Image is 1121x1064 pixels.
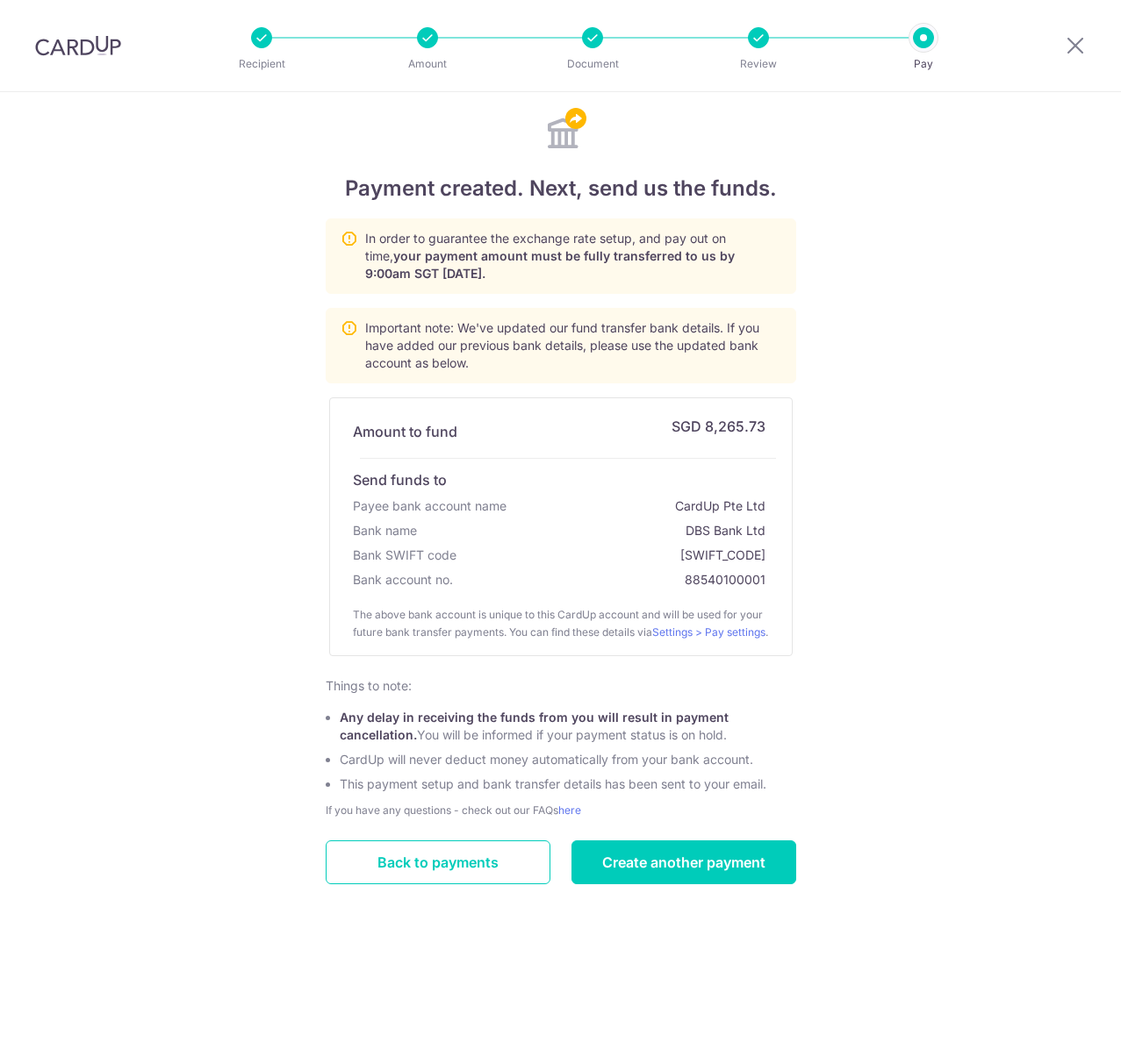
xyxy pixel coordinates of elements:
img: CardUp [35,35,121,56]
p: Pay [859,55,988,73]
p: In order to guarantee the exchange rate setup, and pay out on time, [365,230,781,282]
a: here [558,803,581,817]
div: Bank name [353,518,420,543]
p: Important note: We've updated our fund transfer bank details. If you have added our previous bank... [365,319,781,372]
a: Create another payment [571,840,796,884]
h4: Payment created. Next, send us the funds. [326,173,796,204]
div: Things to note: [326,677,796,695]
div: 88540100001 [685,568,769,592]
a: Settings > Pay settings [652,625,765,639]
li: CardUp will never deduct money automatically from your bank account. [340,751,796,768]
li: You will be informed if your payment status is on hold. [340,709,796,744]
div: Bank account no. [353,568,456,592]
span: your payment amount must be fully transferred to us by 9:00am SGT [DATE]. [365,248,735,281]
li: This payment setup and bank transfer details has been sent to your email. [340,775,796,793]
p: Amount [363,55,492,73]
a: Back to payments [326,840,550,884]
div: Payee bank account name [353,494,510,518]
iframe: Opens a widget where you can find more information [1009,1011,1103,1055]
div: Send funds to [353,466,450,494]
h4: Amount to fund [353,421,457,442]
div: CardUp Pte Ltd [675,494,769,518]
p: Recipient [197,55,327,73]
p: Review [693,55,823,73]
div: The above bank account is unique to this CardUp account and will be used for your future bank tra... [344,592,778,641]
p: Document [528,55,658,73]
div: SGD 8,265.73 [672,412,769,451]
div: [SWIFT_CODE] [680,543,769,568]
div: DBS Bank Ltd [686,518,769,543]
div: Bank SWIFT code [353,543,460,568]
div: If you have any questions - check out our FAQs [326,802,796,819]
span: Any delay in receiving the funds from you will result in payment cancellation. [340,710,729,742]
